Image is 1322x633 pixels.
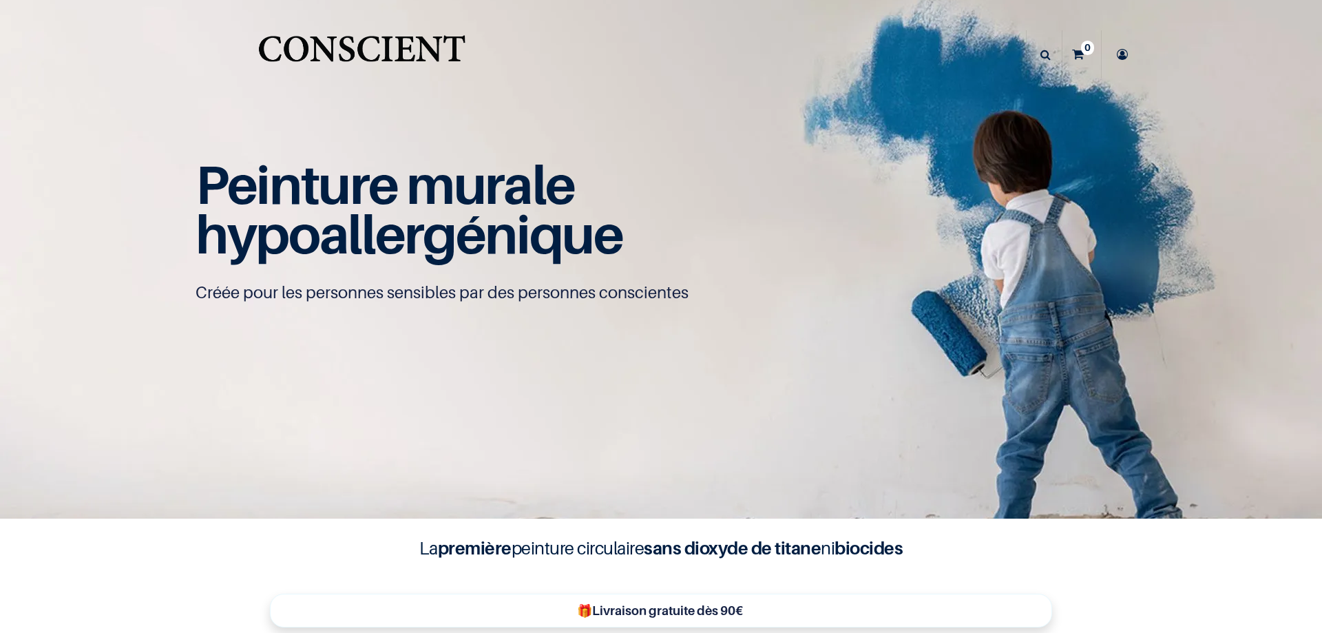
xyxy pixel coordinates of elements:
[196,152,575,216] span: Peinture murale
[438,537,512,559] b: première
[1251,544,1316,609] iframe: Tidio Chat
[577,603,743,618] b: 🎁Livraison gratuite dès 90€
[255,28,468,82] img: Conscient
[196,282,1126,304] p: Créée pour les personnes sensibles par des personnes conscientes
[196,202,623,266] span: hypoallergénique
[255,28,468,82] a: Logo of Conscient
[386,535,936,561] h4: La peinture circulaire ni
[835,537,903,559] b: biocides
[1062,30,1101,79] a: 0
[1081,41,1094,54] sup: 0
[644,537,821,559] b: sans dioxyde de titane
